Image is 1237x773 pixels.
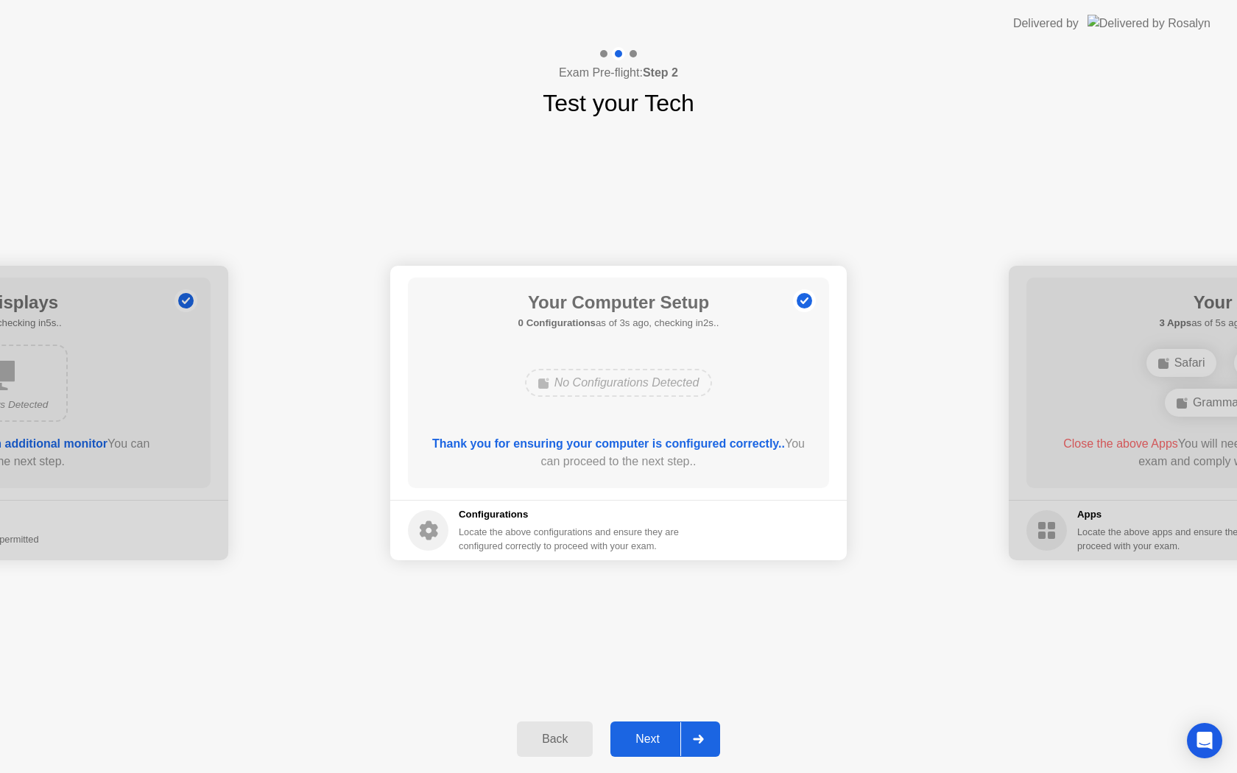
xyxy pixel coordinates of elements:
[1088,15,1210,32] img: Delivered by Rosalyn
[559,64,678,82] h4: Exam Pre-flight:
[518,289,719,316] h1: Your Computer Setup
[1013,15,1079,32] div: Delivered by
[459,525,682,553] div: Locate the above configurations and ensure they are configured correctly to proceed with your exam.
[525,369,713,397] div: No Configurations Detected
[610,721,720,757] button: Next
[518,317,596,328] b: 0 Configurations
[615,733,680,746] div: Next
[459,507,682,522] h5: Configurations
[543,85,694,121] h1: Test your Tech
[517,721,593,757] button: Back
[1187,723,1222,758] div: Open Intercom Messenger
[432,437,785,450] b: Thank you for ensuring your computer is configured correctly..
[429,435,808,470] div: You can proceed to the next step..
[643,66,678,79] b: Step 2
[521,733,588,746] div: Back
[518,316,719,331] h5: as of 3s ago, checking in2s..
